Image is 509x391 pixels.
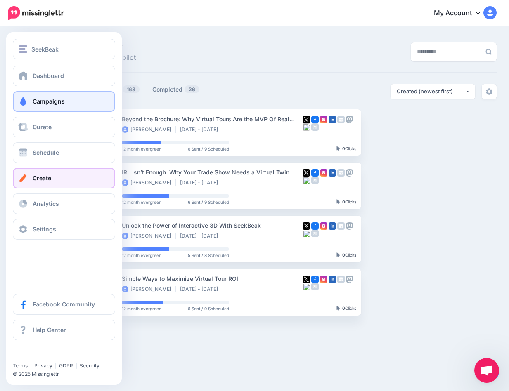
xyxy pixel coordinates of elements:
[122,253,161,257] span: 12 month evergreen
[311,230,319,237] img: medium-grey-square.png
[188,200,229,204] span: 6 Sent / 9 Scheduled
[122,114,303,124] div: Beyond the Brochure: Why Virtual Tours Are the MVP Of Real Estate Sales
[185,85,199,93] span: 26
[59,363,73,369] a: GDPR
[336,146,340,151] img: pointer-grey-darker.png
[33,174,51,181] span: Create
[336,200,356,205] div: Clicks
[13,219,115,240] a: Settings
[122,221,303,230] div: Unlock the Power of Interactive 3D With SeekBeak
[13,193,115,214] a: Analytics
[33,326,66,333] span: Help Center
[303,230,310,237] img: bluesky-square.png
[76,363,77,369] span: |
[337,116,345,123] img: google_business-grey-square.png
[13,142,115,163] a: Schedule
[311,123,319,131] img: medium-grey-square.png
[13,168,115,188] a: Create
[13,294,115,315] a: Facebook Community
[474,358,499,383] div: Open chat
[33,301,95,308] span: Facebook Community
[8,6,64,20] img: Missinglettr
[13,370,121,378] li: © 2025 Missinglettr
[122,126,176,133] li: [PERSON_NAME]
[303,276,310,283] img: twitter-square.png
[336,306,356,311] div: Clicks
[336,253,356,258] div: Clicks
[391,84,475,99] button: Created (newest first)
[33,72,64,79] span: Dashboard
[342,199,345,204] b: 0
[342,306,345,311] b: 0
[329,169,336,177] img: linkedin-square.png
[303,283,310,290] img: bluesky-square.png
[426,3,497,24] a: My Account
[486,88,492,95] img: settings-grey.png
[303,169,310,177] img: twitter-square.png
[336,199,340,204] img: pointer-grey-darker.png
[13,117,115,137] a: Curate
[13,66,115,86] a: Dashboard
[122,200,161,204] span: 12 month evergreen
[397,87,465,95] div: Created (newest first)
[33,123,52,130] span: Curate
[329,276,336,283] img: linkedin-square.png
[342,252,345,257] b: 0
[122,286,176,292] li: [PERSON_NAME]
[329,222,336,230] img: linkedin-square.png
[303,222,310,230] img: twitter-square.png
[303,123,310,131] img: bluesky-square.png
[13,320,115,340] a: Help Center
[122,167,303,177] div: IRL Isn’t Enough: Why Your Trade Show Needs a Virtual Twin
[320,116,327,123] img: instagram-square.png
[311,276,319,283] img: facebook-square.png
[346,169,353,177] img: mastodon-grey-square.png
[320,169,327,177] img: instagram-square.png
[104,85,140,94] a: Drafts168
[337,222,345,230] img: google_business-grey-square.png
[13,39,115,59] button: SeekBeak
[180,233,222,239] li: [DATE] - [DATE]
[19,45,27,53] img: menu.png
[13,91,115,112] a: Campaigns
[342,146,345,151] b: 0
[123,85,140,93] span: 168
[311,177,319,184] img: medium-grey-square.png
[122,179,176,186] li: [PERSON_NAME]
[346,276,353,283] img: mastodon-grey-square.png
[13,363,28,369] a: Terms
[122,306,161,311] span: 12 month evergreen
[311,283,319,290] img: medium-grey-square.png
[188,253,229,257] span: 5 Sent / 8 Scheduled
[30,363,32,369] span: |
[311,169,319,177] img: facebook-square.png
[33,226,56,233] span: Settings
[346,222,353,230] img: mastodon-grey-square.png
[337,276,345,283] img: google_business-grey-square.png
[346,116,353,123] img: mastodon-grey-square.png
[180,126,222,133] li: [DATE] - [DATE]
[34,363,52,369] a: Privacy
[33,200,59,207] span: Analytics
[180,179,222,186] li: [DATE] - [DATE]
[188,306,229,311] span: 6 Sent / 9 Scheduled
[329,116,336,123] img: linkedin-square.png
[336,306,340,311] img: pointer-grey-darker.png
[152,85,200,94] a: Completed26
[33,149,59,156] span: Schedule
[303,116,310,123] img: twitter-square.png
[337,169,345,177] img: google_business-grey-square.png
[311,222,319,230] img: facebook-square.png
[31,45,59,54] span: SeekBeak
[336,252,340,257] img: pointer-grey-darker.png
[13,351,77,359] iframe: Twitter Follow Button
[180,286,222,292] li: [DATE] - [DATE]
[122,233,176,239] li: [PERSON_NAME]
[485,49,492,55] img: search-grey-6.png
[80,363,99,369] a: Security
[320,276,327,283] img: instagram-square.png
[33,98,65,105] span: Campaigns
[55,363,57,369] span: |
[122,147,161,151] span: 12 month evergreen
[122,274,303,283] div: Simple Ways to Maximize Virtual Tour ROI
